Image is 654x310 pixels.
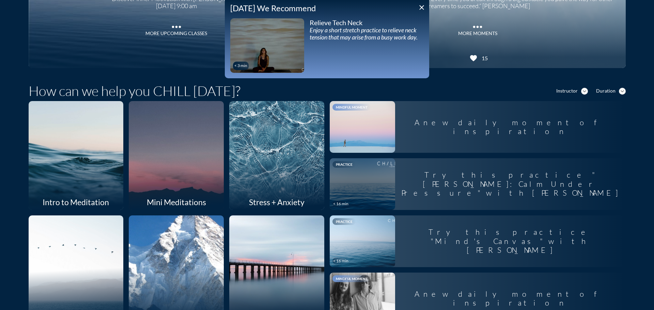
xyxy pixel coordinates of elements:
div: Enjoy a short stretch practice to relieve neck tension that may arise from a busy work day. [310,27,424,41]
div: Intro to Meditation [29,194,124,210]
div: More Upcoming Classes [145,31,207,36]
i: expand_more [619,88,626,95]
div: Instructor [556,88,578,94]
div: Relieve Tech Neck [310,18,424,27]
h1: How can we help you CHILL [DATE]? [29,83,240,99]
div: Mini Meditations [129,194,224,210]
i: favorite [469,54,478,62]
div: < 16 min [333,259,348,263]
span: Practice [336,219,353,224]
div: MORE MOMENTS [458,31,497,36]
div: Duration [596,88,616,94]
div: Try this practice "Mind's Canvas" with [PERSON_NAME] [395,222,626,260]
div: A new daily moment of inspiration [395,113,626,142]
div: [DATE] We Recommend [230,3,424,13]
div: < 16 min [333,201,348,206]
span: Mindful Moment [336,105,368,109]
div: < 3 min [234,63,247,68]
span: Practice [336,162,353,166]
i: more_horiz [471,20,484,30]
i: close [418,3,426,12]
div: Try this practice "[PERSON_NAME]: Calm Under Pressure" with [PERSON_NAME] [395,165,626,203]
div: [DATE] 9:00 am [112,2,241,10]
span: Mindful Moment [336,277,368,281]
i: expand_more [581,88,588,95]
i: more_horiz [170,20,183,30]
div: Stress + Anxiety [229,194,324,210]
div: 15 [479,55,488,61]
